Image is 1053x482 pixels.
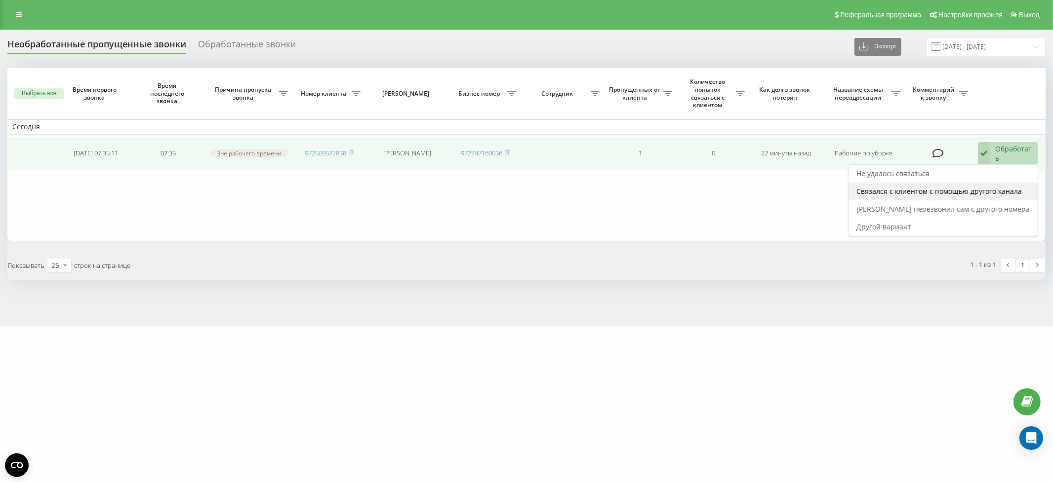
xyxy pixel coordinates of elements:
[1015,259,1030,272] a: 1
[59,137,132,170] td: [DATE] 07:35:11
[840,11,921,19] span: Реферальная программа
[758,86,814,101] span: Как долго звонок потерян
[67,86,123,101] span: Время первого звонка
[605,137,677,170] td: 1
[856,169,930,178] span: Не удалось связаться
[609,86,663,101] span: Пропущенных от клиента
[14,88,64,99] button: Выбрать все
[298,90,352,98] span: Номер клиента
[7,39,186,54] div: Необработанные пропущенные звонки
[677,137,750,170] td: 0
[526,90,590,98] span: Сотрудник
[856,222,911,231] span: Другой вариант
[856,204,1030,214] span: [PERSON_NAME] перезвонил сам с другого номера
[971,260,996,269] div: 1 - 1 из 1
[1019,426,1043,450] div: Open Intercom Messenger
[750,137,822,170] td: 22 минуты назад
[7,261,44,270] span: Показывать
[827,86,891,101] span: Название схемы переадресации
[210,149,288,157] div: Вне рабочего времени
[995,144,1033,163] div: Обработать
[132,137,204,170] td: 07:35
[910,86,959,101] span: Комментарий к звонку
[140,82,197,105] span: Время последнего звонка
[74,261,130,270] span: строк на странице
[461,148,502,157] a: 972747160036
[682,78,736,109] span: Количество попыток связаться с клиентом
[854,38,901,56] button: Экспорт
[453,90,507,98] span: Бизнес номер
[7,119,1046,134] td: Сегодня
[305,148,347,157] a: 972509572838
[856,186,1022,196] span: Связался с клиентом с помощью другого канала
[198,39,296,54] div: Обработанные звонки
[822,137,905,170] td: Рабочие по уборке
[5,453,29,477] button: Open CMP widget
[365,137,448,170] td: [PERSON_NAME]
[374,90,440,98] span: [PERSON_NAME]
[51,260,59,270] div: 25
[209,86,279,101] span: Причина пропуска звонка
